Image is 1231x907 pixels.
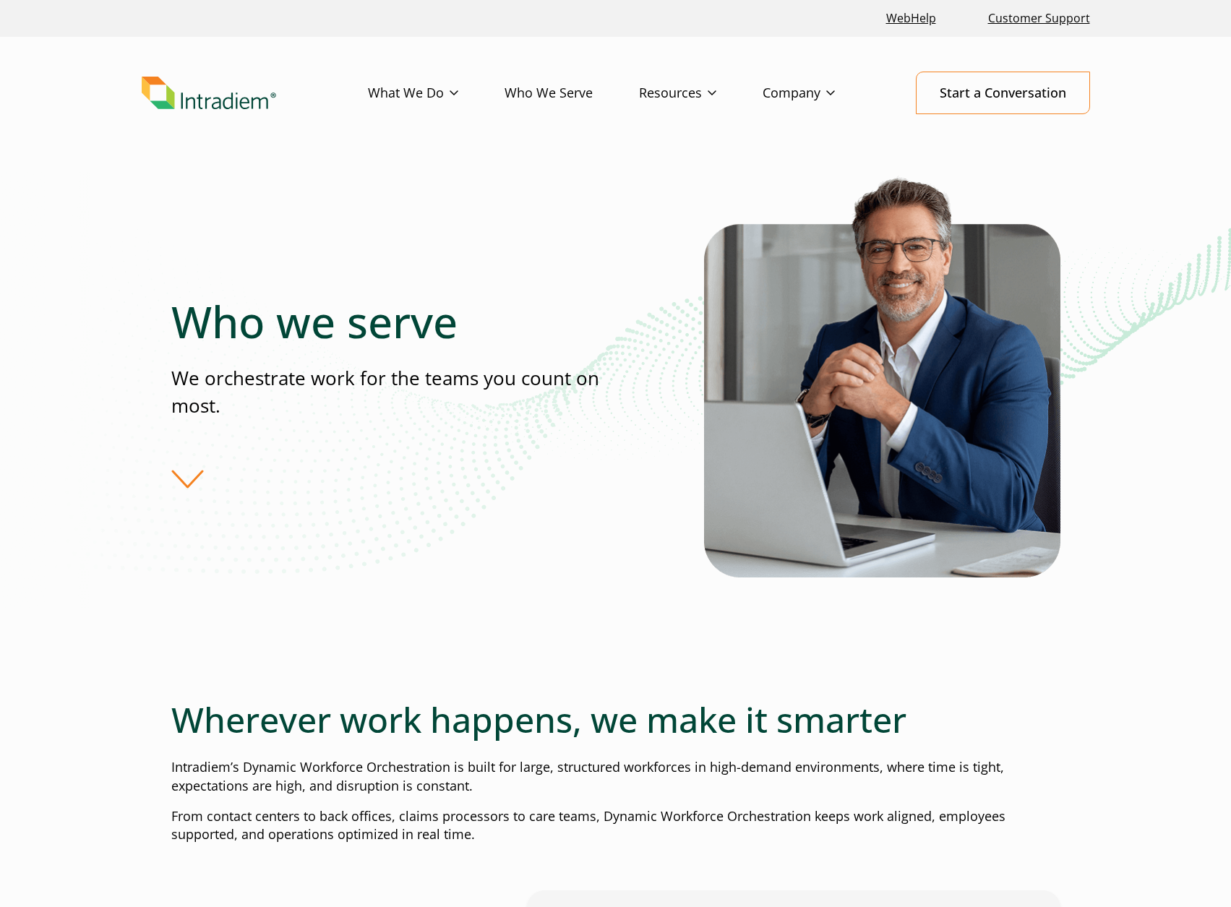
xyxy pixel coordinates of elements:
[171,699,1060,741] h2: Wherever work happens, we make it smarter
[171,807,1060,845] p: From contact centers to back offices, claims processors to care teams, Dynamic Workforce Orchestr...
[704,172,1060,577] img: Who Intradiem Serves
[982,3,1096,34] a: Customer Support
[639,72,763,114] a: Resources
[171,296,615,348] h1: Who we serve
[142,77,368,110] a: Link to homepage of Intradiem
[142,77,276,110] img: Intradiem
[916,72,1090,114] a: Start a Conversation
[171,365,615,419] p: We orchestrate work for the teams you count on most.
[368,72,505,114] a: What We Do
[880,3,942,34] a: Link opens in a new window
[171,758,1060,796] p: Intradiem’s Dynamic Workforce Orchestration is built for large, structured workforces in high-dem...
[505,72,639,114] a: Who We Serve
[763,72,881,114] a: Company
